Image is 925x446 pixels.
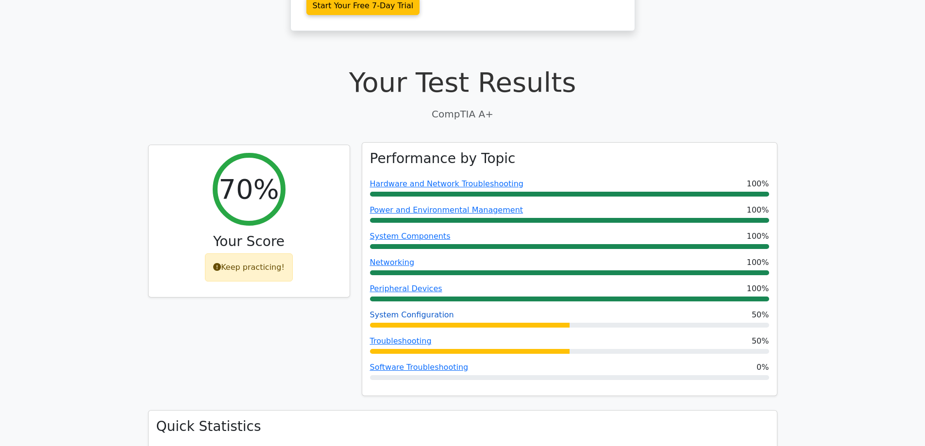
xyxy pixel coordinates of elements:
h3: Your Score [156,233,342,250]
span: 100% [747,204,769,216]
a: Hardware and Network Troubleshooting [370,179,524,188]
span: 100% [747,231,769,242]
h1: Your Test Results [148,66,777,99]
a: Networking [370,258,415,267]
a: Software Troubleshooting [370,363,469,372]
a: System Configuration [370,310,454,319]
a: System Components [370,231,451,241]
span: 100% [747,283,769,295]
h2: 70% [219,173,279,205]
h3: Performance by Topic [370,150,516,167]
span: 50% [752,309,769,321]
p: CompTIA A+ [148,107,777,121]
a: Power and Environmental Management [370,205,523,215]
span: 100% [747,178,769,190]
span: 0% [757,362,769,373]
span: 100% [747,257,769,268]
h3: Quick Statistics [156,418,769,435]
span: 50% [752,335,769,347]
div: Keep practicing! [205,253,293,281]
a: Troubleshooting [370,336,432,346]
a: Peripheral Devices [370,284,442,293]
